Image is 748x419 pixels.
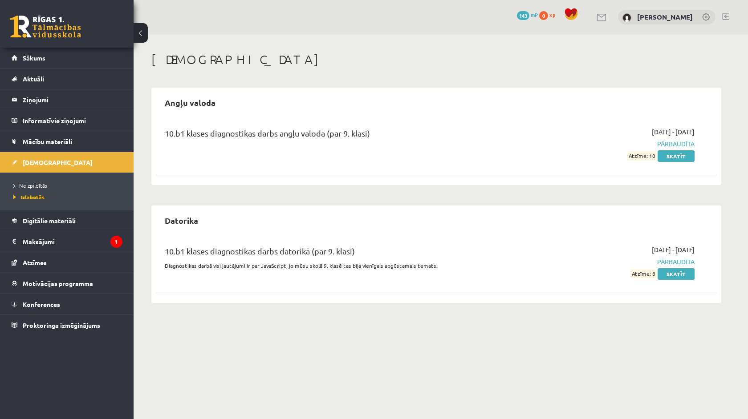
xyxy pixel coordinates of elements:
[23,217,76,225] span: Digitālie materiāli
[110,236,122,248] i: 1
[658,150,695,162] a: Skatīt
[12,210,122,231] a: Digitālie materiāli
[10,16,81,38] a: Rīgas 1. Tālmācības vidusskola
[539,11,548,20] span: 0
[23,110,122,131] legend: Informatīvie ziņojumi
[13,193,45,201] span: Izlabotās
[151,52,721,67] h1: [DEMOGRAPHIC_DATA]
[12,152,122,173] a: [DEMOGRAPHIC_DATA]
[527,139,695,149] span: Pārbaudīta
[23,54,45,62] span: Sākums
[12,48,122,68] a: Sākums
[23,231,122,252] legend: Maksājumi
[12,231,122,252] a: Maksājumi1
[13,182,47,189] span: Neizpildītās
[517,11,538,18] a: 143 mP
[12,89,122,110] a: Ziņojumi
[165,245,513,262] div: 10.b1 klases diagnostikas darbs datorikā (par 9. klasi)
[627,151,656,161] span: Atzīme: 10
[23,137,72,145] span: Mācību materiāli
[531,11,538,18] span: mP
[527,257,695,266] span: Pārbaudīta
[165,262,513,270] p: Diagnostikas darbā visi jautājumi ir par JavaScript, jo mūsu skolā 9. klasē tas bija vienīgais ap...
[23,300,60,308] span: Konferences
[12,294,122,314] a: Konferences
[12,110,122,131] a: Informatīvie ziņojumi
[23,89,122,110] legend: Ziņojumi
[23,158,93,166] span: [DEMOGRAPHIC_DATA]
[12,131,122,152] a: Mācību materiāli
[622,13,631,22] img: Markuss Gūtmanis
[165,127,513,144] div: 10.b1 klases diagnostikas darbs angļu valodā (par 9. klasi)
[637,12,693,21] a: [PERSON_NAME]
[12,273,122,294] a: Motivācijas programma
[156,210,207,231] h2: Datorika
[549,11,555,18] span: xp
[652,245,695,254] span: [DATE] - [DATE]
[12,315,122,335] a: Proktoringa izmēģinājums
[23,75,44,83] span: Aktuāli
[539,11,560,18] a: 0 xp
[630,269,656,278] span: Atzīme: 8
[13,193,125,201] a: Izlabotās
[12,68,122,89] a: Aktuāli
[156,92,224,113] h2: Angļu valoda
[652,127,695,137] span: [DATE] - [DATE]
[13,181,125,189] a: Neizpildītās
[12,252,122,273] a: Atzīmes
[23,321,100,329] span: Proktoringa izmēģinājums
[658,268,695,280] a: Skatīt
[23,279,93,287] span: Motivācijas programma
[23,258,47,266] span: Atzīmes
[517,11,529,20] span: 143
